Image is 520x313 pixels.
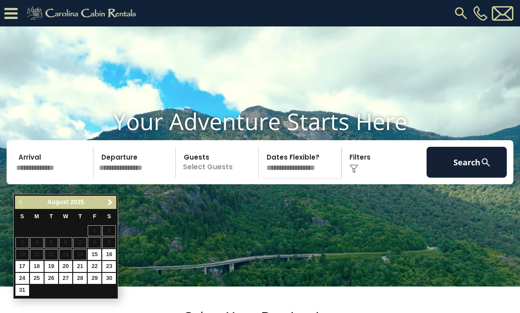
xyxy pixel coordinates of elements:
span: Thursday [78,213,82,220]
a: 26 [45,273,58,284]
a: 24 [15,273,29,284]
a: 15 [88,249,101,260]
a: 23 [102,261,116,272]
span: Tuesday [49,213,53,220]
p: Select Guests [178,147,258,178]
a: 19 [45,261,58,272]
a: [PHONE_NUMBER] [471,6,490,21]
a: 29 [88,273,101,284]
span: 2025 [70,198,84,205]
button: Search [427,147,507,178]
a: 28 [73,273,87,284]
a: 27 [59,273,73,284]
h1: Your Adventure Starts Here [7,108,513,135]
span: Saturday [108,213,111,220]
span: Next [107,199,114,206]
a: Next [104,197,115,208]
span: Sunday [20,213,24,220]
span: August [47,198,68,205]
a: 25 [30,273,44,284]
span: Friday [93,213,97,220]
a: 16 [102,249,116,260]
span: Monday [34,213,39,220]
img: search-regular.svg [453,5,469,21]
img: Khaki-logo.png [22,4,144,22]
a: 30 [102,273,116,284]
a: 17 [15,261,29,272]
span: Wednesday [63,213,68,220]
a: 22 [88,261,101,272]
a: 18 [30,261,44,272]
img: search-regular-white.png [480,157,491,168]
a: 20 [59,261,73,272]
a: 21 [73,261,87,272]
img: filter--v1.png [349,164,358,173]
a: 31 [15,285,29,296]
